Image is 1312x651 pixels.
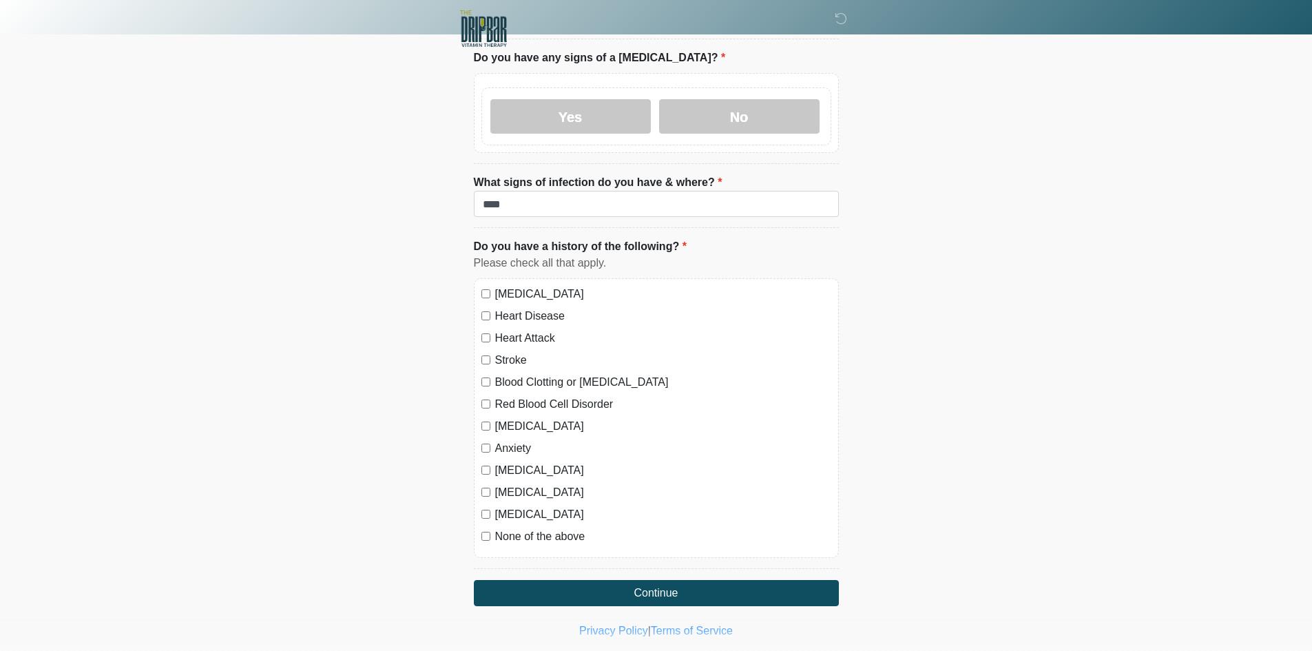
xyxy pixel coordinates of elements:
[495,506,831,523] label: [MEDICAL_DATA]
[481,333,490,342] input: Heart Attack
[474,174,722,191] label: What signs of infection do you have & where?
[495,374,831,391] label: Blood Clotting or [MEDICAL_DATA]
[474,580,839,606] button: Continue
[474,50,726,66] label: Do you have any signs of a [MEDICAL_DATA]?
[495,330,831,347] label: Heart Attack
[495,484,831,501] label: [MEDICAL_DATA]
[490,99,651,134] label: Yes
[481,444,490,453] input: Anxiety
[651,625,733,637] a: Terms of Service
[648,625,651,637] a: |
[481,311,490,320] input: Heart Disease
[495,352,831,369] label: Stroke
[460,10,507,47] img: The DRIPBaR Town & Country Crossing Logo
[495,528,831,545] label: None of the above
[474,238,687,255] label: Do you have a history of the following?
[481,289,490,298] input: [MEDICAL_DATA]
[481,466,490,475] input: [MEDICAL_DATA]
[495,286,831,302] label: [MEDICAL_DATA]
[495,308,831,324] label: Heart Disease
[495,462,831,479] label: [MEDICAL_DATA]
[481,355,490,364] input: Stroke
[579,625,648,637] a: Privacy Policy
[495,396,831,413] label: Red Blood Cell Disorder
[474,255,839,271] div: Please check all that apply.
[481,422,490,431] input: [MEDICAL_DATA]
[481,488,490,497] input: [MEDICAL_DATA]
[659,99,820,134] label: No
[495,440,831,457] label: Anxiety
[481,400,490,409] input: Red Blood Cell Disorder
[481,378,490,386] input: Blood Clotting or [MEDICAL_DATA]
[481,510,490,519] input: [MEDICAL_DATA]
[481,532,490,541] input: None of the above
[495,418,831,435] label: [MEDICAL_DATA]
